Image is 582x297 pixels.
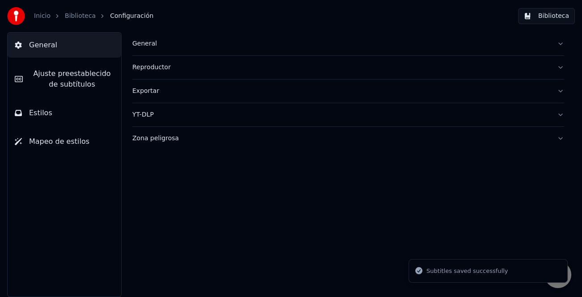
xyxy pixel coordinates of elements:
[29,108,52,118] span: Estilos
[132,39,550,48] div: General
[110,12,153,21] span: Configuración
[132,127,564,150] button: Zona peligrosa
[132,110,550,119] div: YT-DLP
[8,33,121,58] button: General
[132,63,550,72] div: Reproductor
[7,7,25,25] img: youka
[34,12,51,21] a: Inicio
[29,40,57,50] span: General
[518,8,575,24] button: Biblioteca
[34,12,153,21] nav: breadcrumb
[132,87,550,96] div: Exportar
[8,61,121,97] button: Ajuste preestablecido de subtítulos
[132,79,564,103] button: Exportar
[65,12,96,21] a: Biblioteca
[426,267,508,276] div: Subtitles saved successfully
[30,68,114,90] span: Ajuste preestablecido de subtítulos
[132,103,564,126] button: YT-DLP
[8,100,121,125] button: Estilos
[29,136,89,147] span: Mapeo de estilos
[132,32,564,55] button: General
[8,129,121,154] button: Mapeo de estilos
[132,56,564,79] button: Reproductor
[132,134,550,143] div: Zona peligrosa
